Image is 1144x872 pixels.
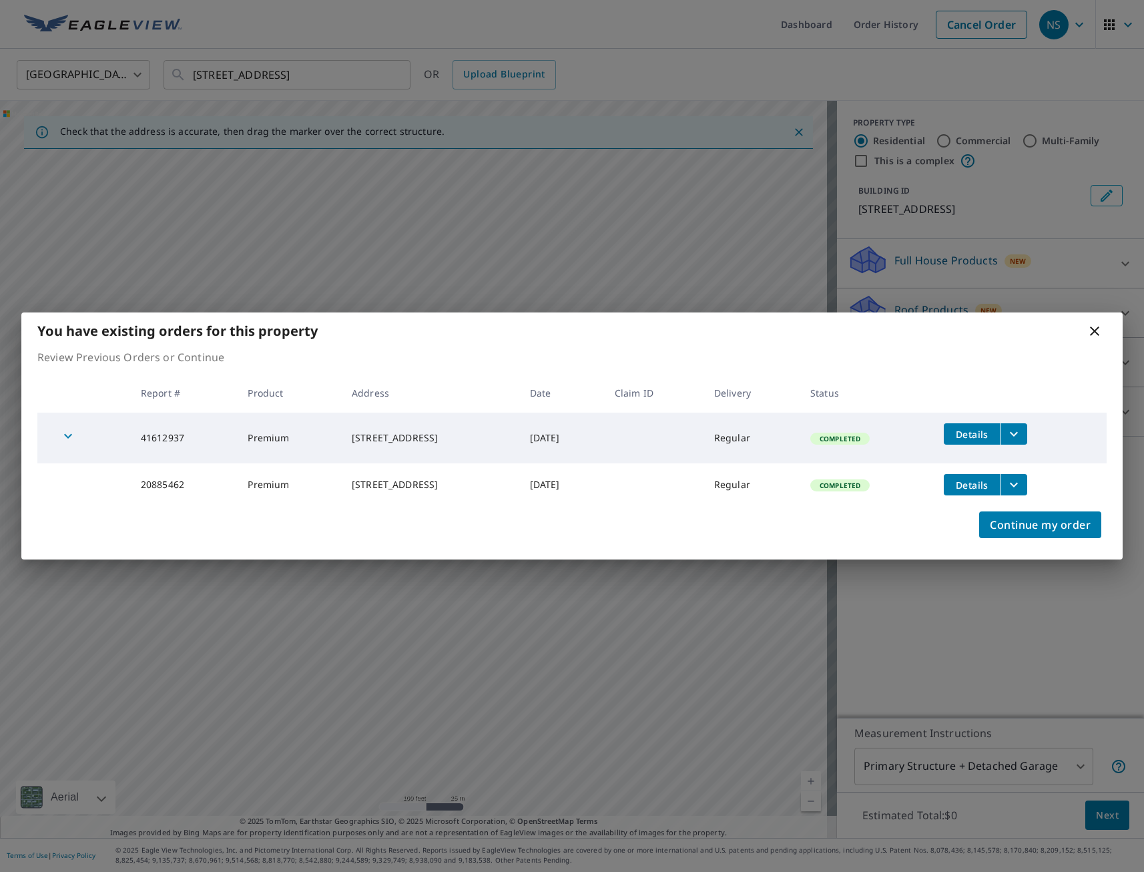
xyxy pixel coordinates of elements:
[952,479,992,491] span: Details
[519,373,604,413] th: Date
[990,515,1091,534] span: Continue my order
[944,423,1000,445] button: detailsBtn-41612937
[703,413,800,463] td: Regular
[341,373,519,413] th: Address
[237,413,340,463] td: Premium
[352,431,509,445] div: [STREET_ADDRESS]
[812,434,868,443] span: Completed
[237,463,340,506] td: Premium
[237,373,340,413] th: Product
[1000,474,1027,495] button: filesDropdownBtn-20885462
[130,413,238,463] td: 41612937
[352,478,509,491] div: [STREET_ADDRESS]
[979,511,1101,538] button: Continue my order
[944,474,1000,495] button: detailsBtn-20885462
[37,349,1107,365] p: Review Previous Orders or Continue
[130,373,238,413] th: Report #
[519,413,604,463] td: [DATE]
[1000,423,1027,445] button: filesDropdownBtn-41612937
[519,463,604,506] td: [DATE]
[130,463,238,506] td: 20885462
[703,463,800,506] td: Regular
[812,481,868,490] span: Completed
[37,322,318,340] b: You have existing orders for this property
[952,428,992,441] span: Details
[604,373,703,413] th: Claim ID
[703,373,800,413] th: Delivery
[800,373,934,413] th: Status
